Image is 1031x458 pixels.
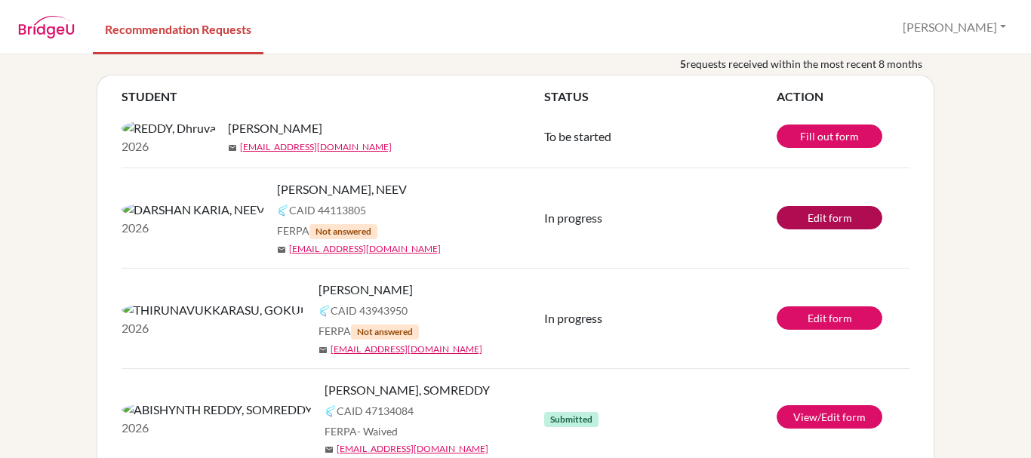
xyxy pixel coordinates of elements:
[680,56,686,72] b: 5
[351,324,419,340] span: Not answered
[277,223,377,239] span: FERPA
[686,56,922,72] span: requests received within the most recent 8 months
[777,306,882,330] a: Edit form
[544,129,611,143] span: To be started
[18,16,75,38] img: BridgeU logo
[896,13,1013,41] button: [PERSON_NAME]
[289,242,441,256] a: [EMAIL_ADDRESS][DOMAIN_NAME]
[122,319,306,337] p: 2026
[544,412,599,427] span: Submitted
[319,346,328,355] span: mail
[777,206,882,229] a: Edit form
[337,403,414,419] span: CAID 47134084
[122,137,216,155] p: 2026
[325,405,337,417] img: Common App logo
[319,281,413,299] span: [PERSON_NAME]
[93,2,263,54] a: Recommendation Requests
[277,204,289,217] img: Common App logo
[228,119,322,137] span: [PERSON_NAME]
[277,180,407,198] span: [PERSON_NAME], NEEV
[331,303,408,318] span: CAID 43943950
[228,143,237,152] span: mail
[544,211,602,225] span: In progress
[777,88,909,106] th: ACTION
[544,88,777,106] th: STATUS
[122,119,216,137] img: REDDY, Dhruva
[337,442,488,456] a: [EMAIL_ADDRESS][DOMAIN_NAME]
[122,88,544,106] th: STUDENT
[325,445,334,454] span: mail
[331,343,482,356] a: [EMAIL_ADDRESS][DOMAIN_NAME]
[319,305,331,317] img: Common App logo
[325,381,490,399] span: [PERSON_NAME], SOMREDDY
[277,245,286,254] span: mail
[357,425,398,438] span: - Waived
[325,423,398,439] span: FERPA
[319,323,419,340] span: FERPA
[240,140,392,154] a: [EMAIL_ADDRESS][DOMAIN_NAME]
[544,311,602,325] span: In progress
[122,201,265,219] img: DARSHAN KARIA, NEEV
[122,419,312,437] p: 2026
[122,301,306,319] img: THIRUNAVUKKARASU, GOKUL
[289,202,366,218] span: CAID 44113805
[122,219,265,237] p: 2026
[309,224,377,239] span: Not answered
[777,405,882,429] a: View/Edit form
[777,124,882,148] a: Fill out form
[122,401,312,419] img: ABISHYNTH REDDY, SOMREDDY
